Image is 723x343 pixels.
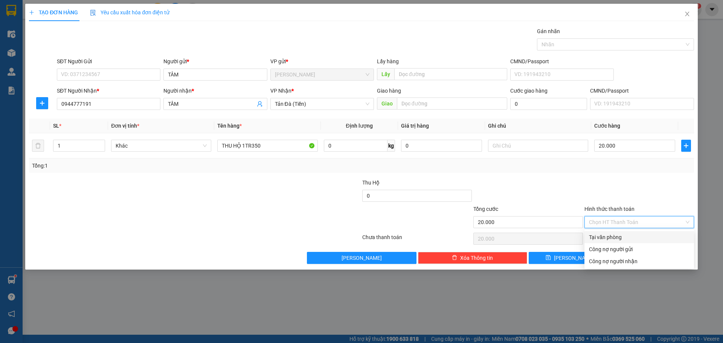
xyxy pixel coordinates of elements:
span: Giá trị hàng [401,123,429,129]
span: Đơn vị tính [111,123,139,129]
button: plus [681,140,691,152]
div: CMND/Passport [590,87,694,95]
label: Hình thức thanh toán [584,206,635,212]
span: Lấy hàng [377,58,399,64]
span: Thu Hộ [362,180,380,186]
button: save[PERSON_NAME] [529,252,610,264]
span: close [684,11,690,17]
label: Cước giao hàng [510,88,548,94]
span: Định lượng [346,123,373,129]
span: [PERSON_NAME] [554,254,594,262]
div: Công nợ người nhận [589,257,689,265]
div: SĐT Người Gửi [57,57,160,66]
span: Yêu cầu xuất hóa đơn điện tử [90,9,169,15]
div: Cước gửi hàng sẽ được ghi vào công nợ của người nhận [584,255,694,267]
button: plus [36,97,48,109]
input: Ghi Chú [488,140,588,152]
span: delete [452,255,457,261]
div: Cước gửi hàng sẽ được ghi vào công nợ của người gửi [584,243,694,255]
span: user-add [257,101,263,107]
img: icon [90,10,96,16]
span: plus [682,143,691,149]
div: Người gửi [163,57,267,66]
button: [PERSON_NAME] [307,252,416,264]
span: VP Nhận [270,88,291,94]
input: Cước giao hàng [510,98,587,110]
span: Lấy [377,68,394,80]
span: Cước hàng [594,123,620,129]
span: plus [29,10,34,15]
div: Công nợ người gửi [589,245,689,253]
span: SL [53,123,59,129]
span: TẠO ĐƠN HÀNG [29,9,78,15]
span: Xóa Thông tin [460,254,493,262]
span: Tên hàng [217,123,242,129]
button: delete [32,140,44,152]
span: Tân Châu [275,69,369,80]
div: CMND/Passport [510,57,614,66]
input: VD: Bàn, Ghế [217,140,317,152]
span: Giao hàng [377,88,401,94]
div: Tại văn phòng [589,233,689,241]
label: Gán nhãn [537,28,560,34]
input: Dọc đường [397,98,507,110]
span: Tản Đà (Tiền) [275,98,369,110]
div: Tổng: 1 [32,162,279,170]
div: SĐT Người Nhận [57,87,160,95]
span: Tổng cước [473,206,498,212]
span: Khác [116,140,207,151]
div: VP gửi [270,57,374,66]
th: Ghi chú [485,119,591,133]
span: kg [387,140,395,152]
div: Chưa thanh toán [361,233,473,246]
button: deleteXóa Thông tin [418,252,528,264]
input: 0 [401,140,482,152]
div: Người nhận [163,87,267,95]
span: [PERSON_NAME] [342,254,382,262]
span: plus [37,100,48,106]
span: Giao [377,98,397,110]
button: Close [677,4,698,25]
input: Dọc đường [394,68,507,80]
span: save [546,255,551,261]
